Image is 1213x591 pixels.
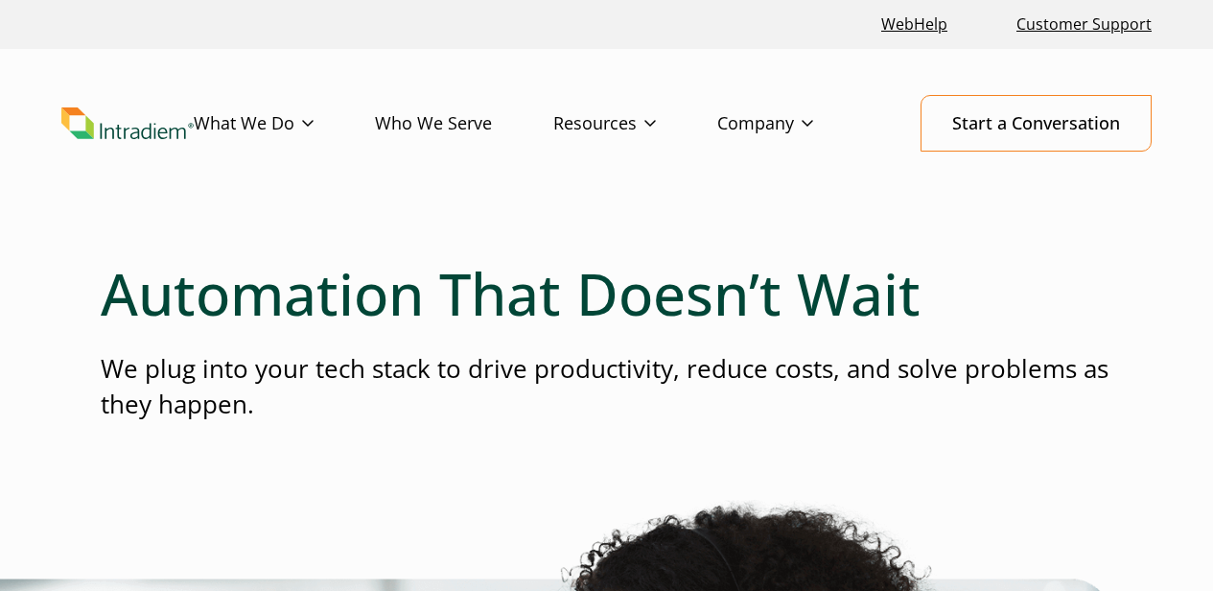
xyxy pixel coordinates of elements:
h1: Automation That Doesn’t Wait [101,259,1112,328]
a: Start a Conversation [921,95,1152,152]
img: Intradiem [61,107,194,140]
p: We plug into your tech stack to drive productivity, reduce costs, and solve problems as they happen. [101,351,1112,423]
a: Link to homepage of Intradiem [61,107,194,140]
a: What We Do [194,96,375,152]
a: Resources [553,96,717,152]
a: Customer Support [1009,4,1159,45]
a: Link opens in a new window [874,4,955,45]
a: Who We Serve [375,96,553,152]
a: Company [717,96,875,152]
